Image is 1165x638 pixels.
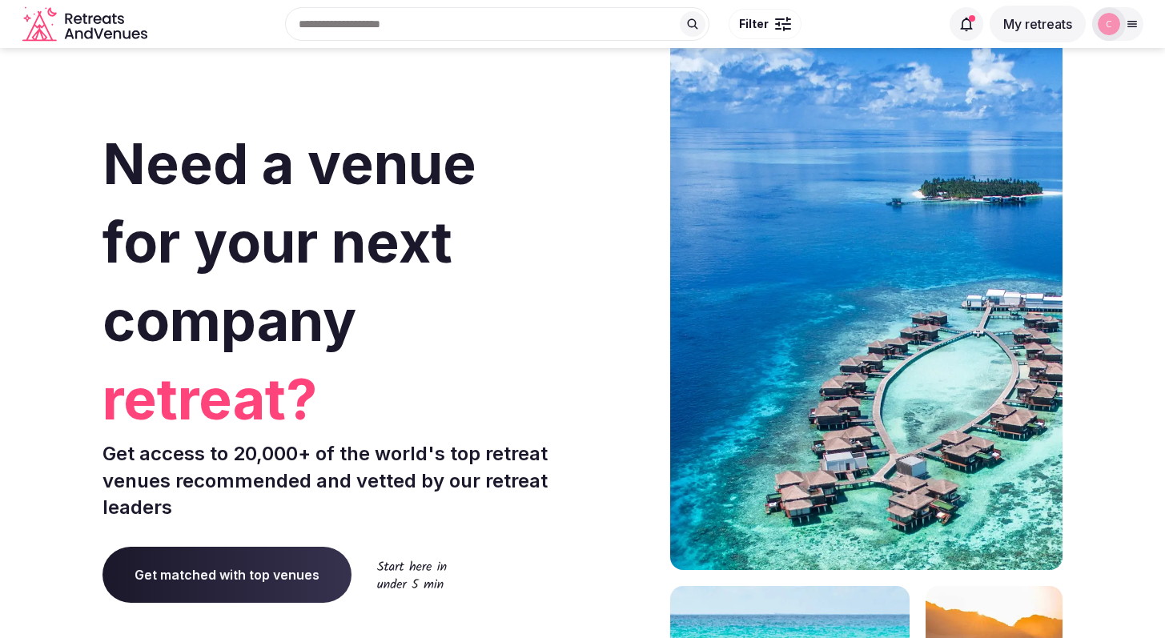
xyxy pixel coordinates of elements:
[102,130,476,355] span: Need a venue for your next company
[739,16,769,32] span: Filter
[990,6,1086,42] button: My retreats
[102,547,352,603] a: Get matched with top venues
[102,440,576,521] p: Get access to 20,000+ of the world's top retreat venues recommended and vetted by our retreat lea...
[22,6,151,42] svg: Retreats and Venues company logo
[22,6,151,42] a: Visit the homepage
[102,360,576,439] span: retreat?
[990,16,1086,32] a: My retreats
[377,560,447,588] img: Start here in under 5 min
[729,9,801,39] button: Filter
[1098,13,1120,35] img: chloe-6695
